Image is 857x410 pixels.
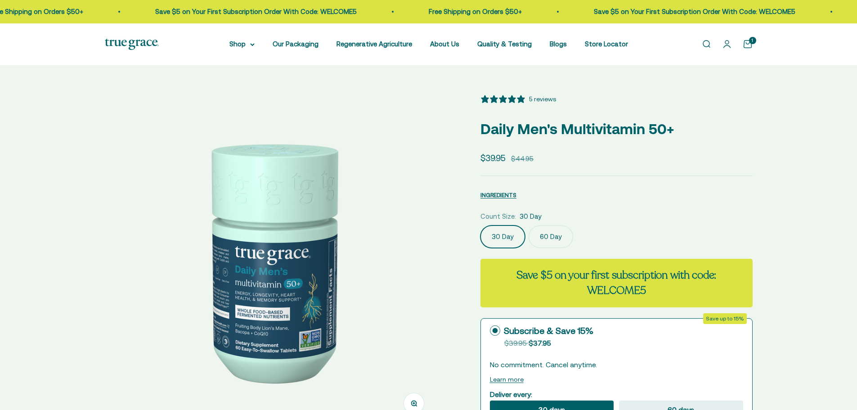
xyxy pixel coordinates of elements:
span: INGREDIENTS [480,192,516,198]
a: Store Locator [585,40,628,48]
p: Save $5 on Your First Subscription Order With Code: WELCOME5 [155,6,357,17]
strong: Save $5 on your first subscription with code: WELCOME5 [516,268,716,298]
button: 5 stars, 5 ratings [480,94,556,104]
summary: Shop [229,39,255,50]
div: 5 reviews [529,94,556,104]
cart-count: 1 [749,37,756,44]
span: 30 Day [520,211,542,222]
a: Quality & Testing [477,40,532,48]
a: About Us [430,40,459,48]
legend: Count Size: [480,211,516,222]
p: Daily Men's Multivitamin 50+ [480,117,753,140]
a: Regenerative Agriculture [337,40,412,48]
p: Save $5 on Your First Subscription Order With Code: WELCOME5 [594,6,795,17]
a: Our Packaging [273,40,319,48]
a: Free Shipping on Orders $50+ [429,8,522,15]
compare-at-price: $44.95 [511,153,534,164]
button: INGREDIENTS [480,189,516,200]
sale-price: $39.95 [480,151,506,165]
a: Blogs [550,40,567,48]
